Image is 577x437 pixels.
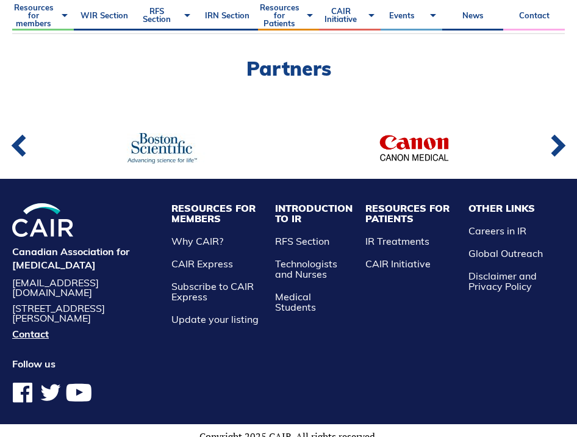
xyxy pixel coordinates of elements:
a: Disclaimer and Privacy Policy [468,270,537,292]
h4: Canadian Association for [MEDICAL_DATA] [12,245,159,272]
a: Contact [12,329,159,339]
a: CAIR Express [171,258,233,270]
a: Medical Students [275,291,316,313]
a: [EMAIL_ADDRESS][DOMAIN_NAME] [12,278,159,297]
a: Global Outreach [468,247,543,259]
a: IR Treatments [365,235,429,247]
a: Update your listing [171,313,259,325]
a: Careers in IR [468,225,526,237]
a: Subscribe to CAIR Express [171,280,254,303]
a: Why CAIR? [171,235,223,247]
h4: Follow us [12,357,159,370]
address: [STREET_ADDRESS][PERSON_NAME] [12,303,159,323]
img: CIRA [12,203,73,237]
h2: Partners [12,59,565,78]
a: RFS Section [275,235,329,247]
a: CAIR Initiative [365,258,431,270]
a: Technologists and Nurses [275,258,337,280]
